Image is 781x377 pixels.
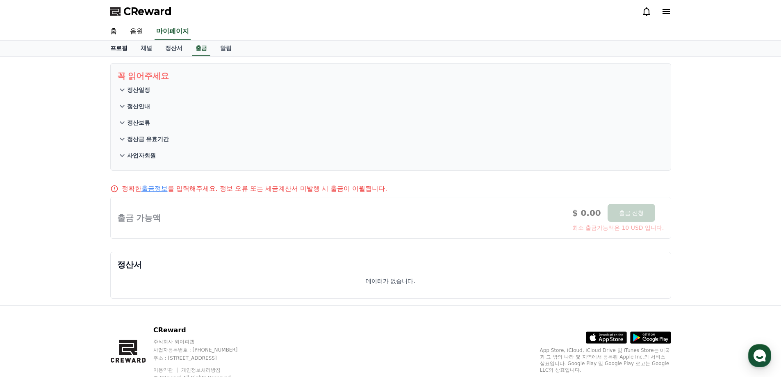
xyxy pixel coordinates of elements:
[122,184,387,194] p: 정확한 를 입력해주세요. 정보 오류 또는 세금계산서 미발행 시 출금이 이월됩니다.
[214,41,238,56] a: 알림
[153,325,253,335] p: CReward
[123,23,150,40] a: 음원
[127,135,169,143] p: 정산금 유효기간
[127,272,137,279] span: 설정
[366,277,415,285] p: 데이터가 없습니다.
[117,131,664,147] button: 정산금 유효기간
[104,23,123,40] a: 홈
[127,151,156,160] p: 사업자회원
[127,102,150,110] p: 정산안내
[117,82,664,98] button: 정산일정
[117,147,664,164] button: 사업자회원
[127,119,150,127] p: 정산보류
[123,5,172,18] span: CReward
[117,98,664,114] button: 정산안내
[159,41,189,56] a: 정산서
[540,347,671,373] p: App Store, iCloud, iCloud Drive 및 iTunes Store는 미국과 그 밖의 나라 및 지역에서 등록된 Apple Inc.의 서비스 상표입니다. Goo...
[2,260,54,281] a: 홈
[192,41,210,56] a: 출금
[117,70,664,82] p: 꼭 읽어주세요
[127,86,150,94] p: 정산일정
[153,355,253,361] p: 주소 : [STREET_ADDRESS]
[104,41,134,56] a: 프로필
[75,273,85,279] span: 대화
[153,338,253,345] p: 주식회사 와이피랩
[117,114,664,131] button: 정산보류
[106,260,157,281] a: 설정
[181,367,221,373] a: 개인정보처리방침
[54,260,106,281] a: 대화
[110,5,172,18] a: CReward
[26,272,31,279] span: 홈
[117,259,664,270] p: 정산서
[155,23,191,40] a: 마이페이지
[153,367,179,373] a: 이용약관
[141,185,168,192] a: 출금정보
[153,347,253,353] p: 사업자등록번호 : [PHONE_NUMBER]
[134,41,159,56] a: 채널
